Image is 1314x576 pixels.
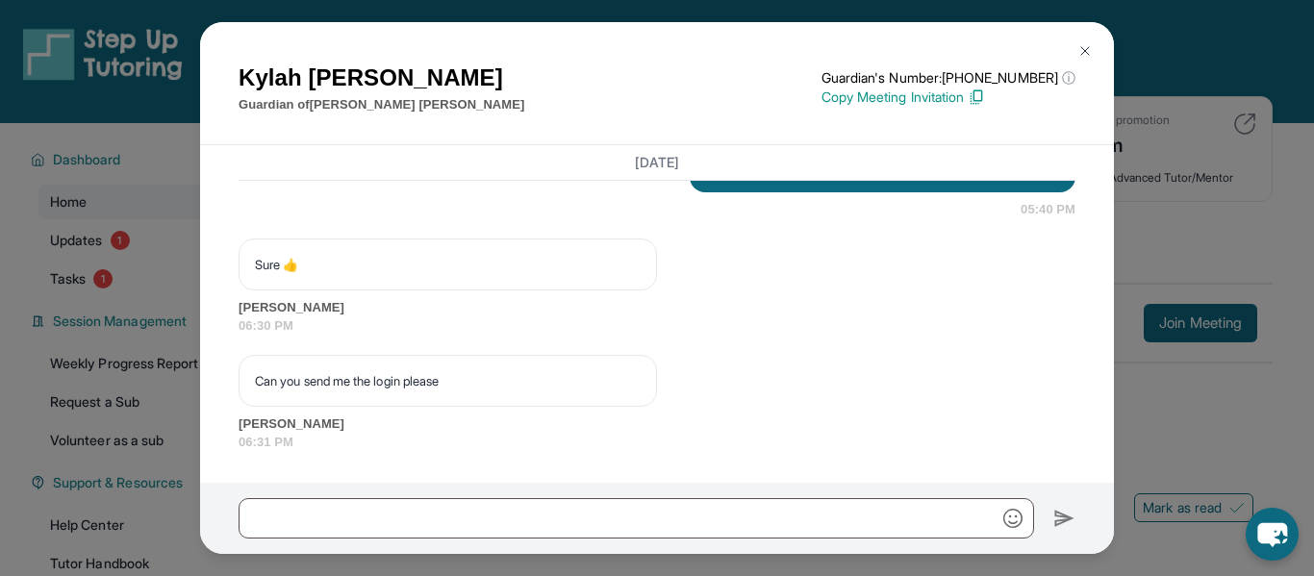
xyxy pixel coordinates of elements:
[821,88,1075,107] p: Copy Meeting Invitation
[239,298,1075,317] span: [PERSON_NAME]
[255,371,641,390] p: Can you send me the login please
[821,68,1075,88] p: Guardian's Number: [PHONE_NUMBER]
[1062,68,1075,88] span: ⓘ
[239,433,1075,452] span: 06:31 PM
[1246,508,1299,561] button: chat-button
[1003,509,1023,528] img: Emoji
[239,95,524,114] p: Guardian of [PERSON_NAME] [PERSON_NAME]
[239,153,1075,172] h3: [DATE]
[239,61,524,95] h1: Kylah [PERSON_NAME]
[239,414,1075,434] span: [PERSON_NAME]
[968,88,985,106] img: Copy Icon
[239,316,1075,336] span: 06:30 PM
[255,255,641,274] p: Sure 👍
[1053,507,1075,530] img: Send icon
[1077,43,1093,59] img: Close Icon
[1021,200,1075,219] span: 05:40 PM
